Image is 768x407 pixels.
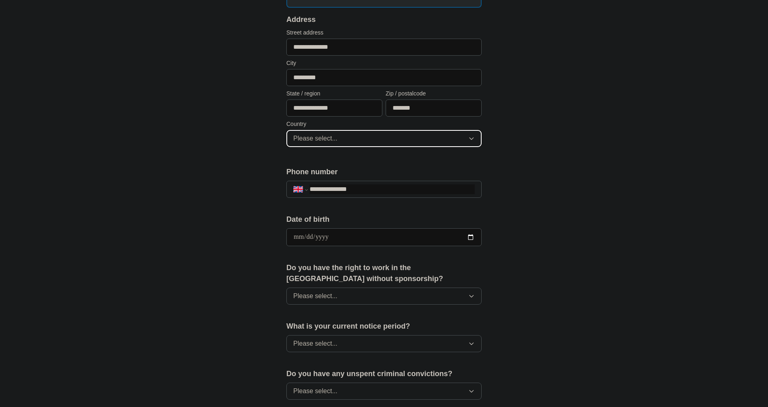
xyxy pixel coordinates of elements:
span: Please select... [293,339,338,349]
button: Please select... [286,383,482,400]
div: Address [286,14,482,25]
span: Please select... [293,134,338,143]
span: Please select... [293,386,338,396]
label: Zip / postalcode [386,89,482,98]
label: What is your current notice period? [286,321,482,332]
button: Please select... [286,130,482,147]
label: Street address [286,28,482,37]
span: Please select... [293,291,338,301]
label: Date of birth [286,214,482,225]
label: Country [286,120,482,128]
label: Do you have any unspent criminal convictions? [286,368,482,379]
button: Please select... [286,335,482,352]
label: Phone number [286,167,482,178]
label: State / region [286,89,382,98]
button: Please select... [286,288,482,305]
label: City [286,59,482,67]
label: Do you have the right to work in the [GEOGRAPHIC_DATA] without sponsorship? [286,262,482,284]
